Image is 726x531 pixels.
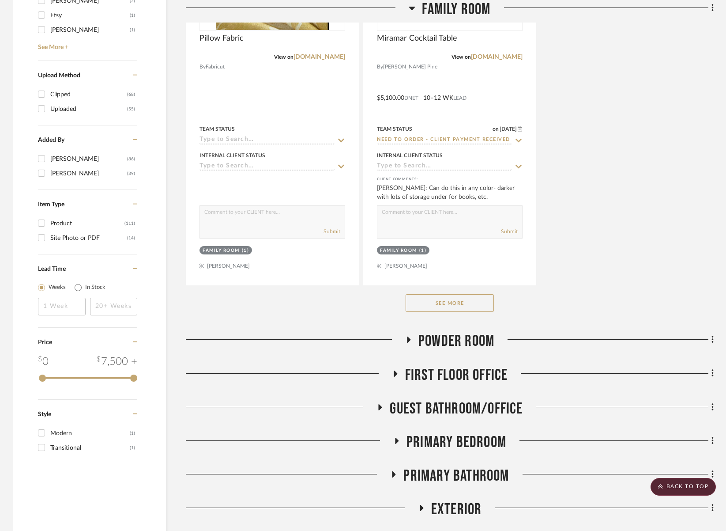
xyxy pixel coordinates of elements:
button: Submit [324,228,340,235]
a: See More + [36,37,137,51]
div: Etsy [50,8,130,23]
span: Primary Bedroom [406,433,506,452]
div: Modern [50,426,130,440]
label: In Stock [85,283,105,292]
span: Fabricut [206,63,225,71]
input: Type to Search… [199,136,335,144]
div: Clipped [50,87,127,102]
div: [PERSON_NAME] [50,23,130,37]
div: (1) [130,23,135,37]
div: [PERSON_NAME] [50,167,127,181]
div: Internal Client Status [377,152,443,159]
input: Type to Search… [199,163,335,171]
div: (39) [127,167,135,181]
input: Type to Search… [377,163,512,171]
scroll-to-top-button: BACK TO TOP [651,478,716,496]
div: [PERSON_NAME]: Can do this in any color- darker with lots of storage under for books, etc. [377,184,523,201]
span: Price [38,339,52,345]
div: Uploaded [50,102,127,116]
a: [DOMAIN_NAME] [471,54,523,60]
span: [PERSON_NAME] Pine [383,63,437,71]
div: (68) [127,87,135,102]
button: Submit [501,228,518,235]
div: (1) [130,426,135,440]
input: Type to Search… [377,136,512,144]
span: Added By [38,137,64,143]
div: (111) [124,216,135,231]
div: (14) [127,231,135,245]
input: 1 Week [38,298,86,315]
input: 20+ Weeks [90,298,138,315]
span: View on [451,54,471,60]
span: Primary Bathroom [403,467,509,485]
div: Team Status [199,125,235,133]
div: 0 [38,354,49,370]
div: (1) [419,247,427,254]
span: Pillow Fabric [199,34,244,43]
div: (1) [130,441,135,455]
span: Upload Method [38,72,80,79]
button: See More [406,294,494,312]
div: Transitional [50,441,130,455]
span: [DATE] [499,126,518,132]
div: Family Room [203,247,240,254]
div: (55) [127,102,135,116]
div: [PERSON_NAME] [50,152,127,166]
label: Weeks [49,283,66,292]
span: Miramar Cocktail Table [377,34,457,43]
div: (1) [242,247,249,254]
div: Site Photo or PDF [50,231,127,245]
div: 7,500 + [97,354,137,370]
div: (86) [127,152,135,166]
span: By [377,63,383,71]
span: View on [274,54,293,60]
div: (1) [130,8,135,23]
div: Family Room [380,247,417,254]
div: Product [50,216,124,231]
a: [DOMAIN_NAME] [293,54,345,60]
span: Guest Bathroom/Office [390,399,523,418]
div: Team Status [377,125,412,133]
span: Style [38,411,51,417]
div: Internal Client Status [199,152,265,159]
span: on [493,126,499,132]
span: Exterior [431,500,482,519]
span: By [199,63,206,71]
span: Powder Room [418,332,494,351]
span: Lead Time [38,266,66,272]
span: Item Type [38,201,64,208]
span: First Floor Office [405,366,508,385]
